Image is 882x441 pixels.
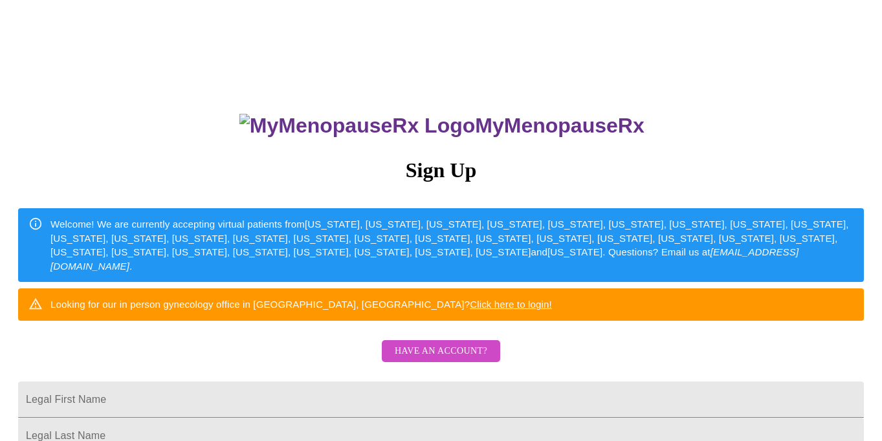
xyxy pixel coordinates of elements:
[470,299,552,310] a: Click here to login!
[239,114,475,138] img: MyMenopauseRx Logo
[50,212,854,278] div: Welcome! We are currently accepting virtual patients from [US_STATE], [US_STATE], [US_STATE], [US...
[50,246,799,271] em: [EMAIL_ADDRESS][DOMAIN_NAME]
[20,114,865,138] h3: MyMenopauseRx
[18,158,864,182] h3: Sign Up
[382,340,500,363] button: Have an account?
[395,343,487,360] span: Have an account?
[50,292,552,316] div: Looking for our in person gynecology office in [GEOGRAPHIC_DATA], [GEOGRAPHIC_DATA]?
[379,354,503,365] a: Have an account?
